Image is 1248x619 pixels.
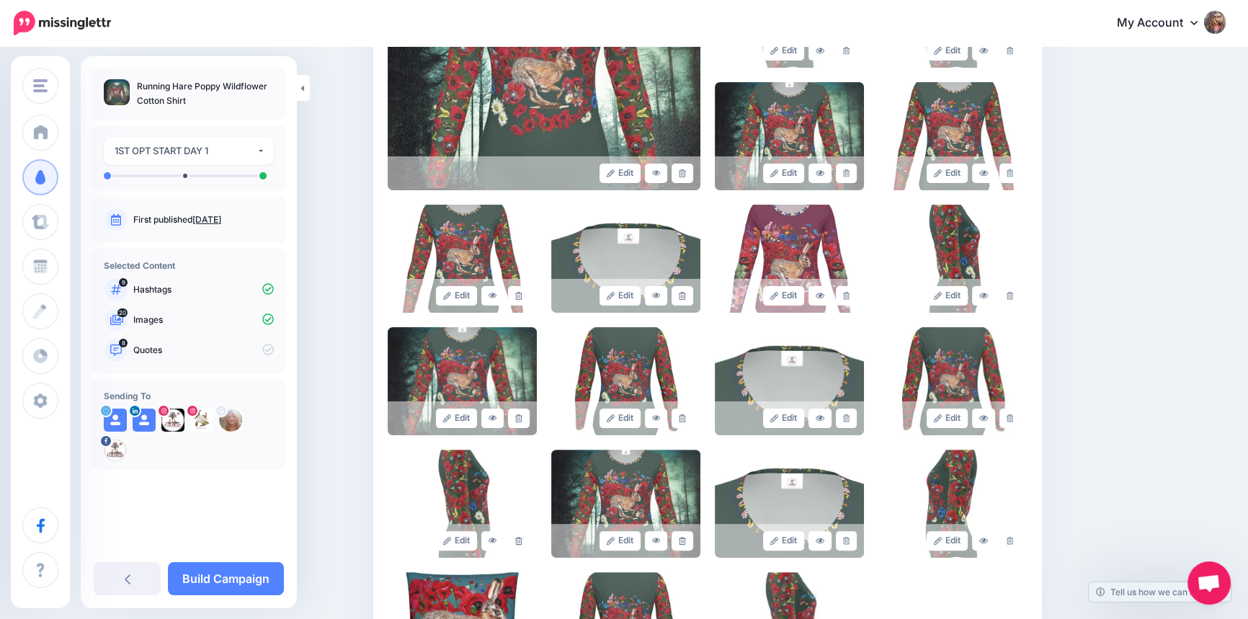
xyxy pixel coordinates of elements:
a: Open chat [1187,561,1231,605]
img: 6533e6f4c56bb1302678165344a54355_large.jpg [715,205,864,313]
p: Running Hare Poppy Wildflower Cotton Shirt [137,79,274,108]
button: 1ST OPT START DAY 1 [104,137,274,165]
a: Edit [763,164,804,183]
a: Edit [763,531,804,551]
a: Edit [763,41,804,61]
img: c4d1b7c33cf23a31ed3dbd32a8016553_large.jpg [878,205,1028,313]
a: Edit [763,286,804,306]
img: user_default_image.png [133,409,156,432]
img: user_default_image.png [104,409,127,432]
p: Hashtags [133,283,274,296]
img: 29093076_177830786186637_2442668774499811328_n-bsa154574.jpg [190,409,213,432]
h4: Selected Content [104,260,274,271]
img: 6d1343b2cfb05e4c1e8486711a298f82_large.jpg [551,205,700,313]
p: First published [133,213,274,226]
img: 9c3c5f0fc1b0b8ec192a3dfa96e53aff_large.jpg [388,205,537,313]
p: Images [133,313,274,326]
img: c6c94597c39536cfebf61407f8427ba0_large.jpg [715,327,864,435]
img: ACg8ocIItpYAggqCbx6VYXN5tdamGL_Fhn_V6AAPUNdtv8VkzcvINPgs96-c-89235.png [219,409,242,432]
img: Missinglettr [14,11,111,35]
a: Edit [763,409,804,428]
p: Quotes [133,344,274,357]
img: b078a3c8a91ae7c217ecd8cf8d3d58c2_large.jpg [388,327,537,435]
a: [DATE] [192,214,221,225]
a: Edit [927,286,968,306]
a: Edit [927,531,968,551]
img: bec165985433fb586edf15d293f9eb4f_thumb.jpg [104,79,130,105]
a: Edit [436,409,477,428]
span: 20 [117,308,128,317]
span: 8 [119,339,128,347]
a: Edit [600,531,641,551]
a: Edit [927,164,968,183]
div: 1ST OPT START DAY 1 [115,143,257,159]
img: menu.png [33,79,48,92]
img: c6c97435a8de9c893261b64e547156a2_large.jpg [878,327,1028,435]
img: ed4a310a8825fbb1d7050a4c819b99ff_large.jpg [715,82,864,190]
a: Edit [927,409,968,428]
a: Edit [600,164,641,183]
img: a97ef73476e08b2eeadd6c358624ef2b_large.jpg [715,450,864,558]
img: 623541e7fa31398184cb79be0183994b_large.jpg [878,82,1028,190]
a: Edit [600,286,641,306]
img: 416000054_833754782093805_3378606402551713500_n-bsa154571.jpg [104,439,127,462]
img: 0fdd6f9c63da31d6dd1151e40eab3494_large.jpg [551,327,700,435]
span: 9 [119,278,128,287]
a: Edit [927,41,968,61]
a: Edit [436,531,477,551]
img: d9ab661fec441099f665601149e39b60_large.jpg [878,450,1028,558]
a: My Account [1102,6,1226,41]
img: 469720123_1986025008541356_8358818119560858757_n-bsa154275.jpg [161,409,184,432]
img: e26e9b6697157da7824be93863bfad06_large.jpg [551,450,700,558]
a: Edit [436,286,477,306]
h4: Sending To [104,391,274,401]
a: Edit [600,409,641,428]
a: Tell us how we can improve [1089,582,1231,602]
img: 105496906442b23848ca54f91bd64289_large.jpg [388,450,537,558]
